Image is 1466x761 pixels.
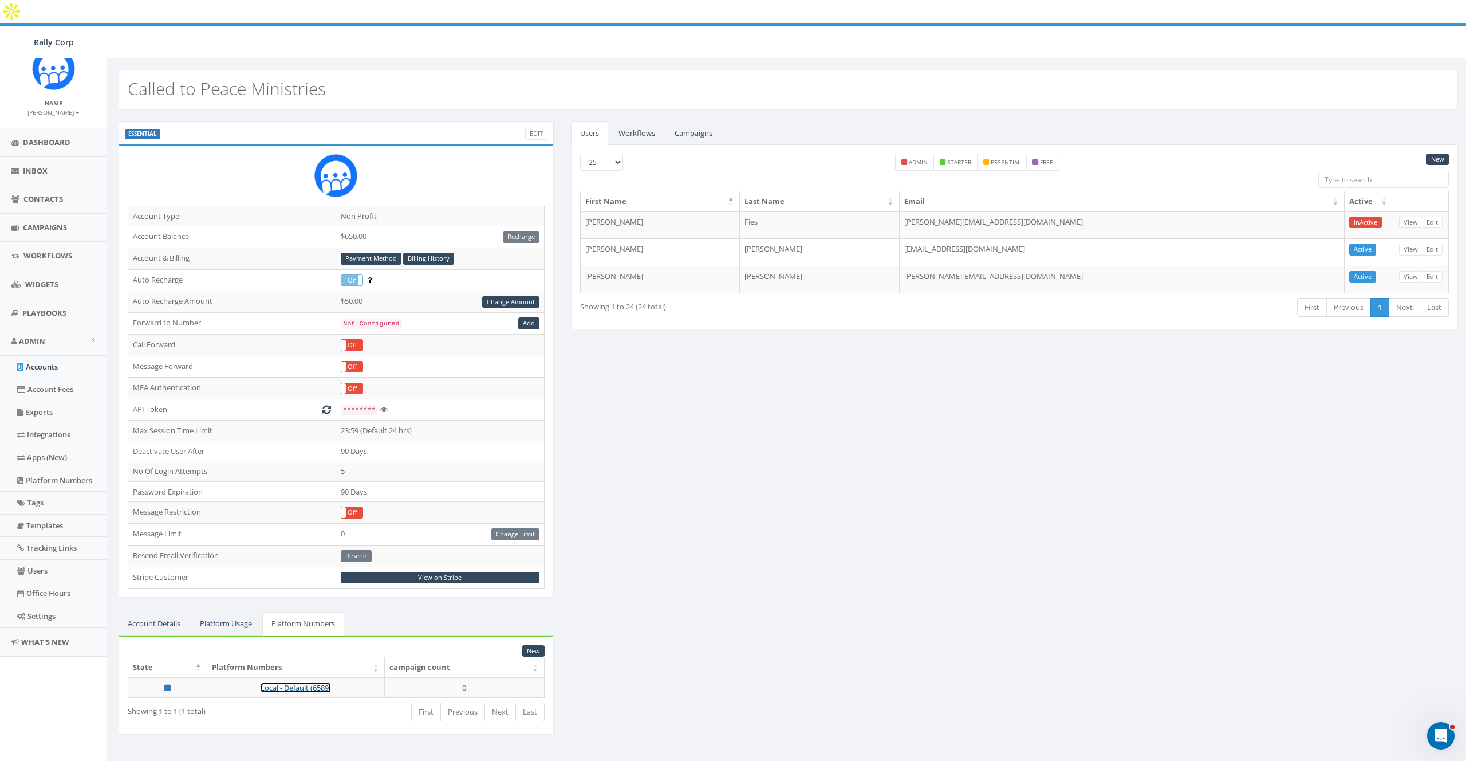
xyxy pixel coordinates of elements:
td: Account Balance [128,226,336,248]
h2: Called to Peace Ministries [128,79,326,98]
small: admin [909,158,928,166]
small: [PERSON_NAME] [27,108,80,116]
div: OnOff [341,339,363,351]
a: Active [1349,244,1376,256]
span: Rally Corp [34,37,74,48]
td: Message Limit [128,523,336,545]
a: View [1399,244,1422,256]
label: Off [341,383,362,394]
td: Auto Recharge [128,269,336,291]
a: Edit [1422,244,1443,256]
td: No Of Login Attempts [128,461,336,482]
a: View [1399,271,1422,283]
label: Off [341,507,362,518]
td: Stripe Customer [128,567,336,589]
img: Rally_Corp_Icon.png [314,154,357,197]
th: campaign count: activate to sort column ascending [385,657,544,677]
a: Campaigns [665,121,722,145]
td: 23:59 (Default 24 hrs) [336,420,544,441]
td: Auto Recharge Amount [128,291,336,313]
th: Active: activate to sort column ascending [1345,191,1393,211]
span: Admin [19,336,45,346]
a: Edit [1422,271,1443,283]
span: Widgets [25,279,58,289]
i: Generate New Token [322,406,331,413]
a: First [1297,298,1327,317]
input: Type to search [1318,171,1449,188]
td: Account & Billing [128,248,336,269]
label: Off [341,362,362,372]
div: OnOff [341,383,363,395]
td: [PERSON_NAME][EMAIL_ADDRESS][DOMAIN_NAME] [900,266,1345,293]
a: Account Details [119,612,190,636]
a: Add [518,317,539,329]
th: Platform Numbers: activate to sort column ascending [207,657,385,677]
small: Name [45,99,62,107]
a: Billing History [403,253,454,265]
a: Edit [1422,217,1443,229]
th: First Name: activate to sort column descending [581,191,740,211]
span: Campaigns [23,222,67,233]
small: starter [947,158,971,166]
a: Next [484,703,516,721]
td: 5 [336,461,544,482]
td: $50.00 [336,291,544,313]
a: Previous [1326,298,1371,317]
td: MFA Authentication [128,378,336,399]
td: [PERSON_NAME] [581,266,740,293]
a: View on Stripe [341,572,539,584]
a: [PERSON_NAME] [27,107,80,117]
td: API Token [128,399,336,421]
a: Local - Default (6589) [261,682,331,693]
td: [PERSON_NAME] [581,211,740,239]
a: Last [1420,298,1449,317]
td: Message Restriction [128,502,336,524]
a: Workflows [609,121,664,145]
th: Email: activate to sort column ascending [900,191,1345,211]
td: [PERSON_NAME][EMAIL_ADDRESS][DOMAIN_NAME] [900,211,1345,239]
td: Fies [740,211,900,239]
td: Resend Email Verification [128,545,336,567]
span: Inbox [23,166,48,176]
td: [PERSON_NAME] [740,238,900,266]
td: 90 Days [336,481,544,502]
div: Showing 1 to 24 (24 total) [580,297,932,312]
td: Forward to Number [128,313,336,335]
td: Message Forward [128,356,336,378]
a: View [1399,217,1422,229]
th: Last Name: activate to sort column ascending [740,191,900,211]
a: Change Amount [482,296,539,308]
td: Non Profit [336,206,544,226]
a: Payment Method [341,253,401,265]
a: Users [571,121,608,145]
div: Showing 1 to 1 (1 total) [128,701,291,717]
label: ESSENTIAL [125,129,160,139]
a: Platform Usage [191,612,261,636]
label: On [341,275,362,286]
a: Platform Numbers [262,612,344,636]
span: Contacts [23,194,63,204]
span: What's New [21,637,69,647]
div: OnOff [341,361,363,373]
a: Previous [440,703,485,721]
td: Call Forward [128,334,336,356]
a: Next [1389,298,1420,317]
td: 90 Days [336,441,544,461]
td: $650.00 [336,226,544,248]
a: Last [515,703,545,721]
label: Off [341,340,362,351]
span: Workflows [23,250,72,261]
td: Password Expiration [128,481,336,502]
td: 0 [336,523,544,545]
td: [EMAIL_ADDRESS][DOMAIN_NAME] [900,238,1345,266]
td: [PERSON_NAME] [581,238,740,266]
a: 1 [1370,298,1389,317]
span: Enable to prevent campaign failure. [368,274,372,285]
iframe: Intercom live chat [1427,722,1455,750]
td: [PERSON_NAME] [740,266,900,293]
span: Dashboard [23,137,70,147]
div: OnOff [341,507,363,519]
a: New [1426,154,1449,166]
a: Edit [525,128,547,140]
td: 0 [385,677,544,698]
